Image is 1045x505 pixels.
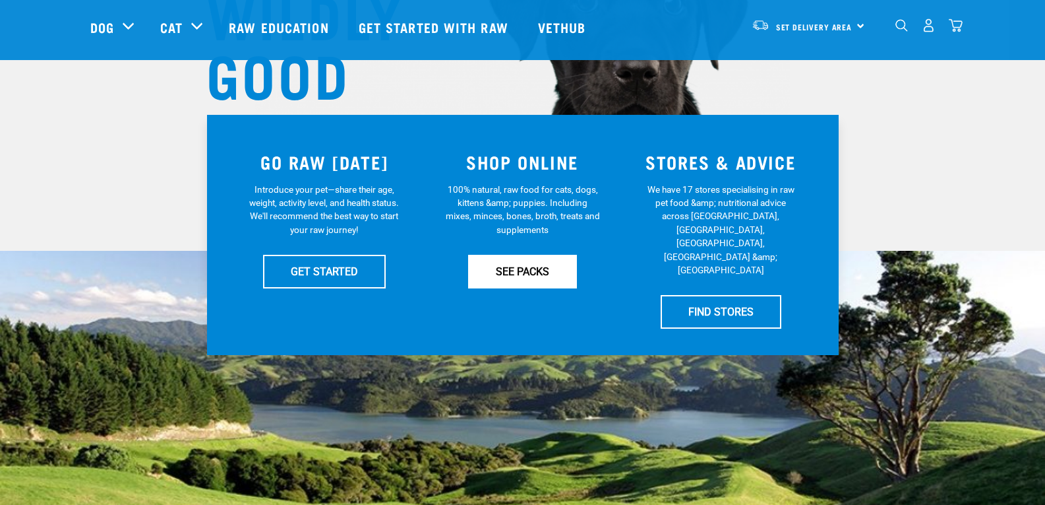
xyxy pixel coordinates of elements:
[247,183,402,237] p: Introduce your pet—share their age, weight, activity level, and health status. We'll recommend th...
[445,183,600,237] p: 100% natural, raw food for cats, dogs, kittens &amp; puppies. Including mixes, minces, bones, bro...
[949,18,963,32] img: home-icon@2x.png
[263,255,386,288] a: GET STARTED
[776,24,852,29] span: Set Delivery Area
[922,18,936,32] img: user.png
[895,19,908,32] img: home-icon-1@2x.png
[643,183,798,277] p: We have 17 stores specialising in raw pet food &amp; nutritional advice across [GEOGRAPHIC_DATA],...
[233,152,416,172] h3: GO RAW [DATE]
[90,17,114,37] a: Dog
[345,1,525,53] a: Get started with Raw
[752,19,769,31] img: van-moving.png
[431,152,614,172] h3: SHOP ONLINE
[160,17,183,37] a: Cat
[216,1,345,53] a: Raw Education
[525,1,603,53] a: Vethub
[661,295,781,328] a: FIND STORES
[630,152,812,172] h3: STORES & ADVICE
[468,255,577,288] a: SEE PACKS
